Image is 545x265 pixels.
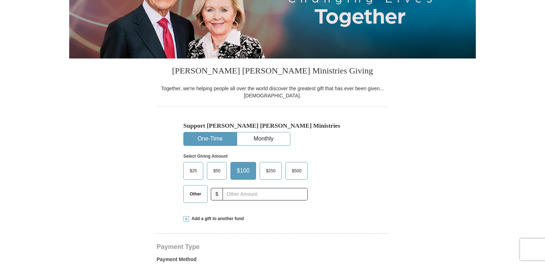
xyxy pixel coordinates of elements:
button: Monthly [237,132,290,146]
span: $50 [210,165,224,176]
span: $25 [186,165,200,176]
strong: Select Giving Amount [183,154,228,159]
span: $500 [288,165,305,176]
span: $250 [263,165,279,176]
h4: Payment Type [157,244,388,250]
button: One-Time [184,132,236,146]
span: $ [211,188,223,200]
span: Add a gift to another fund [189,216,244,222]
span: $100 [233,165,253,176]
h3: [PERSON_NAME] [PERSON_NAME] Ministries Giving [157,58,388,85]
div: Together, we're helping people all over the world discover the greatest gift that has ever been g... [157,85,388,99]
span: Other [186,189,205,199]
input: Other Amount [223,188,308,200]
h5: Support [PERSON_NAME] [PERSON_NAME] Ministries [183,122,362,129]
